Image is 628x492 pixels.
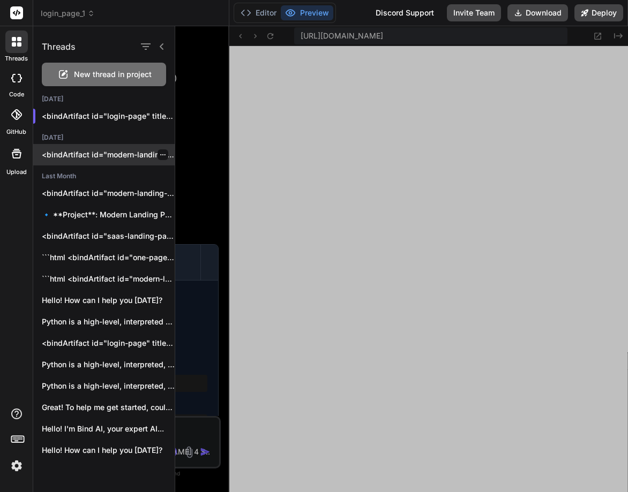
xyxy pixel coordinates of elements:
p: Great! To help me get started, could... [42,402,175,413]
button: Editor [236,5,281,20]
p: Hello! I'm Bind AI, your expert AI... [42,423,175,434]
p: Python is a high-level, interpreted, general-purpose programming... [42,359,175,370]
label: Upload [6,168,27,177]
p: <bindArtifact id="login-page" title="Login Page"> <bindAction type="file" filePath="package.json"... [42,338,175,349]
label: code [9,90,24,99]
p: Python is a high-level, interpreted, general-purpose programming... [42,381,175,391]
p: Hello! How can I help you [DATE]? [42,295,175,306]
img: settings [8,457,26,475]
p: Python is a high-level, interpreted programming language... [42,316,175,327]
p: Hello! How can I help you [DATE]? [42,445,175,456]
label: GitHub [6,127,26,137]
h2: Last Month [33,172,175,180]
p: ```html <bindArtifact id="modern-landing-page" title="Modern Landing Page"> <bindAction... [42,274,175,284]
label: threads [5,54,28,63]
button: Deploy [574,4,623,21]
p: ```html <bindArtifact id="one-page-with-h1" title="One Page with H1">... [42,252,175,263]
span: New thread in project [74,69,152,80]
h1: Threads [42,40,76,53]
p: <bindArtifact id="modern-landing-page" title="Modern Landing Page"> <bindAction type="file"... [42,188,175,199]
button: Invite Team [447,4,501,21]
p: <bindArtifact id="saas-landing-page" title="SaaS Landing Page for Stock... [42,231,175,241]
h2: [DATE] [33,133,175,142]
p: <bindArtifact id="modern-landing-page" title="Modern Landing Page"> <bindAction type="file"... [42,149,175,160]
button: Download [507,4,568,21]
p: <bindArtifact id="login-page" title="Login Page"> <bindAction type="file" filePath="index.html"><... [42,111,175,122]
button: Preview [281,5,333,20]
div: Discord Support [369,4,440,21]
p: 🔹 **Project**: Modern Landing Page 🔧 **Tech... [42,209,175,220]
h2: [DATE] [33,95,175,103]
span: login_page_1 [41,8,95,19]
